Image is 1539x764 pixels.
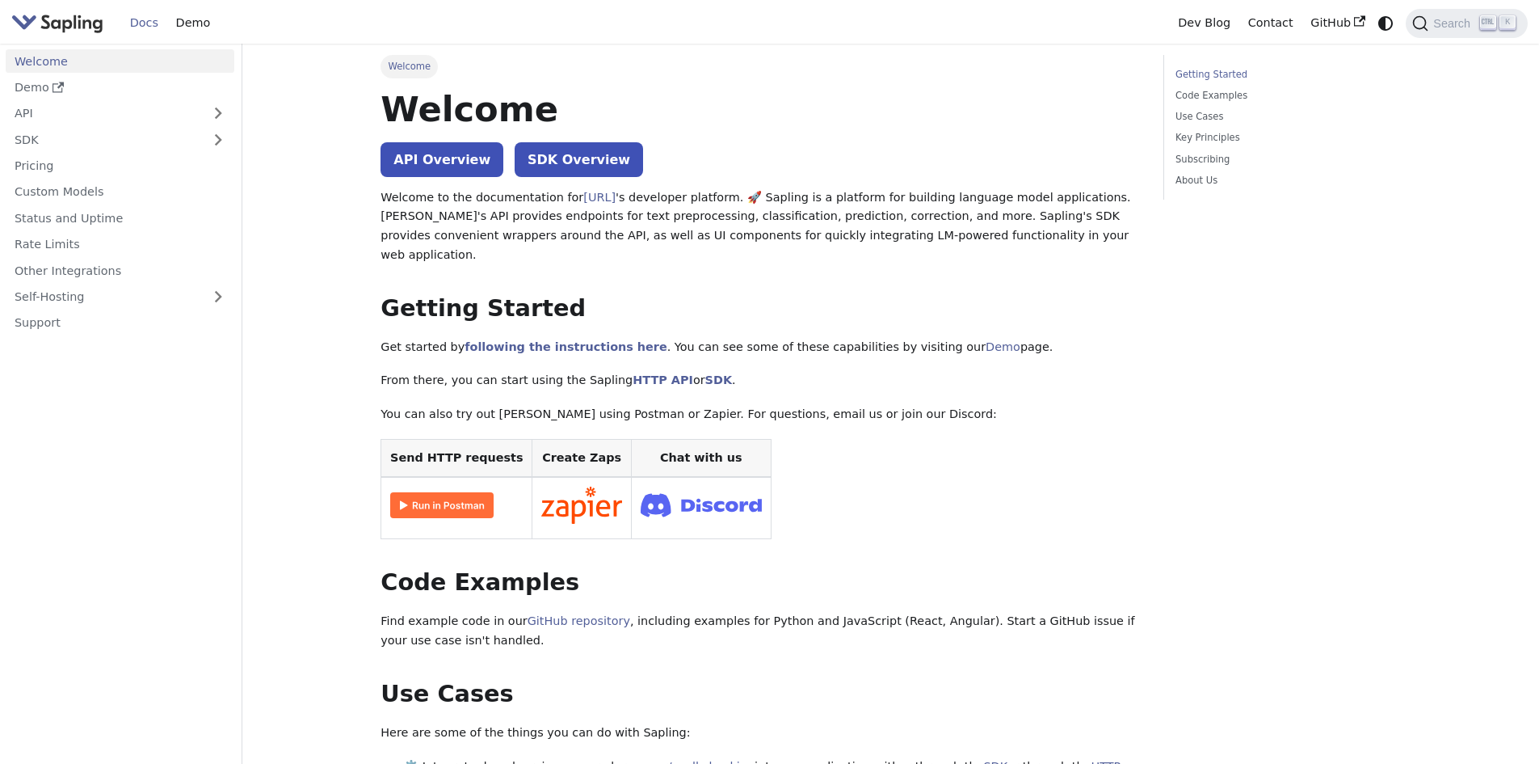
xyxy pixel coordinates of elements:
[6,233,234,256] a: Rate Limits
[1175,109,1394,125] a: Use Cases
[1374,11,1398,35] button: Switch between dark and light mode (currently system mode)
[465,340,666,353] a: following the instructions here
[381,55,438,78] span: Welcome
[121,11,167,36] a: Docs
[6,285,234,309] a: Self-Hosting
[381,405,1140,424] p: You can also try out [PERSON_NAME] using Postman or Zapier. For questions, email us or join our D...
[6,76,234,99] a: Demo
[1175,152,1394,167] a: Subscribing
[6,154,234,178] a: Pricing
[11,11,103,35] img: Sapling.ai
[202,128,234,151] button: Expand sidebar category 'SDK'
[381,724,1140,743] p: Here are some of the things you can do with Sapling:
[202,102,234,125] button: Expand sidebar category 'API'
[532,439,632,477] th: Create Zaps
[381,439,532,477] th: Send HTTP requests
[381,338,1140,357] p: Get started by . You can see some of these capabilities by visiting our page.
[381,188,1140,265] p: Welcome to the documentation for 's developer platform. 🚀 Sapling is a platform for building lang...
[6,128,202,151] a: SDK
[1175,67,1394,82] a: Getting Started
[1239,11,1302,36] a: Contact
[1175,88,1394,103] a: Code Examples
[381,55,1140,78] nav: Breadcrumbs
[390,492,494,518] img: Run in Postman
[515,142,643,177] a: SDK Overview
[381,142,503,177] a: API Overview
[11,11,109,35] a: Sapling.ai
[381,612,1140,651] p: Find example code in our , including examples for Python and JavaScript (React, Angular). Start a...
[583,191,616,204] a: [URL]
[6,102,202,125] a: API
[1175,130,1394,146] a: Key Principles
[528,614,630,627] a: GitHub repository
[541,487,622,524] img: Connect in Zapier
[381,371,1140,390] p: From there, you can start using the Sapling or .
[986,340,1020,353] a: Demo
[1428,17,1480,30] span: Search
[633,374,693,386] a: HTTP API
[1175,173,1394,188] a: About Us
[1406,9,1527,38] button: Search (Ctrl+K)
[167,11,219,36] a: Demo
[631,439,771,477] th: Chat with us
[6,259,234,282] a: Other Integrations
[381,294,1140,323] h2: Getting Started
[641,488,762,521] img: Join Discord
[1499,15,1516,30] kbd: K
[6,311,234,335] a: Support
[1301,11,1373,36] a: GitHub
[381,87,1140,131] h1: Welcome
[705,374,732,386] a: SDK
[6,180,234,204] a: Custom Models
[381,568,1140,597] h2: Code Examples
[1169,11,1238,36] a: Dev Blog
[6,49,234,73] a: Welcome
[6,206,234,230] a: Status and Uptime
[381,680,1140,709] h2: Use Cases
